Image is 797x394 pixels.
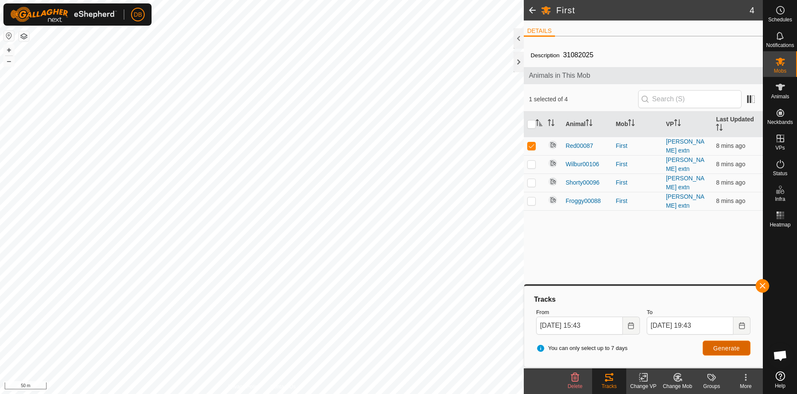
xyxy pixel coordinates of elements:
div: Change VP [626,382,660,390]
label: To [647,308,750,317]
p-sorticon: Activate to sort [628,121,635,127]
span: 30 Sept 2025, 7:34 pm [716,179,745,186]
span: VPs [775,145,785,150]
label: From [536,308,640,317]
img: Gallagher Logo [10,7,117,22]
h2: First [556,5,750,15]
span: Schedules [768,17,792,22]
span: 4 [750,4,754,17]
a: Contact Us [270,383,295,391]
span: Generate [713,345,740,352]
a: [PERSON_NAME] extn [666,138,704,154]
div: First [616,141,659,150]
button: + [4,45,14,55]
button: – [4,56,14,66]
div: Change Mob [660,382,695,390]
span: Animals [771,94,789,99]
span: 1 selected of 4 [529,95,638,104]
span: Mobs [774,68,786,74]
button: Reset Map [4,31,14,41]
span: Red00087 [566,141,593,150]
th: VP [663,112,713,137]
span: Froggy00088 [566,197,601,206]
div: More [729,382,763,390]
img: returning off [548,176,558,187]
div: First [616,160,659,169]
th: Animal [562,112,613,137]
span: Delete [568,383,583,389]
span: Wilbur00106 [566,160,599,169]
button: Generate [703,341,750,356]
span: Notifications [766,43,794,48]
a: [PERSON_NAME] extn [666,175,704,191]
p-sorticon: Activate to sort [536,121,543,127]
p-sorticon: Activate to sort [548,121,555,127]
span: 30 Sept 2025, 7:34 pm [716,197,745,204]
span: Animals in This Mob [529,71,758,81]
th: Mob [612,112,663,137]
div: First [616,178,659,187]
input: Search (S) [638,90,742,108]
span: You can only select up to 7 days [536,344,628,353]
button: Choose Date [733,317,750,335]
span: DB [134,10,142,19]
p-sorticon: Activate to sort [674,121,681,127]
button: Map Layers [19,31,29,41]
div: Tracks [592,382,626,390]
img: returning off [548,158,558,168]
p-sorticon: Activate to sort [716,125,723,132]
div: Open chat [768,343,793,368]
p-sorticon: Activate to sort [586,121,593,127]
div: Tracks [533,294,754,305]
img: returning off [548,195,558,205]
button: Choose Date [623,317,640,335]
span: Help [775,383,785,388]
img: returning off [548,140,558,150]
a: [PERSON_NAME] extn [666,156,704,172]
th: Last Updated [712,112,763,137]
label: Description [531,52,560,59]
span: Shorty00096 [566,178,599,187]
a: Privacy Policy [228,383,260,391]
span: Heatmap [770,222,791,227]
span: 31082025 [560,48,597,62]
div: Groups [695,382,729,390]
span: 30 Sept 2025, 7:34 pm [716,142,745,149]
span: Neckbands [767,120,793,125]
li: DETAILS [524,26,555,37]
a: [PERSON_NAME] extn [666,193,704,209]
span: Infra [775,197,785,202]
a: Help [763,368,797,392]
span: Status [773,171,787,176]
span: 30 Sept 2025, 7:34 pm [716,161,745,168]
div: First [616,197,659,206]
